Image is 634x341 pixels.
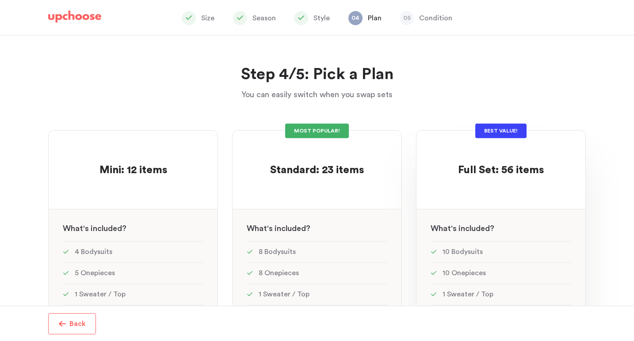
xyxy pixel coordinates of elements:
[490,224,494,232] span: ?
[140,88,494,101] p: You can easily switch when you swap sets
[247,305,387,326] li: 2 Pants
[201,13,214,23] p: Size
[63,224,71,232] span: W
[247,241,387,262] li: 8 Bodysuits
[475,124,527,138] div: BEST VALUE!
[368,13,382,23] p: Plan
[431,284,571,305] li: 1 Sweater / Top
[458,165,544,175] span: Full Set: 56 items
[247,284,387,305] li: 1 Sweater / Top
[48,11,101,23] img: UpChoose
[431,241,571,262] li: 10 Bodysuits
[233,209,401,241] div: hat's included
[63,284,203,305] li: 1 Sweater / Top
[431,224,439,232] span: W
[122,224,126,232] span: ?
[306,224,310,232] span: ?
[252,13,276,23] p: Season
[419,13,452,23] p: Condition
[69,318,86,329] p: Back
[247,224,255,232] span: W
[49,209,218,241] div: hat's included
[431,262,571,284] li: 10 Onepieces
[99,165,167,175] span: Mini: 12 items
[140,64,494,85] h2: Step 4/5: Pick a Plan
[63,262,203,284] li: 5 Onepieces
[431,305,571,326] li: 2 Pants
[313,13,330,23] p: Style
[416,209,585,241] div: hat's included
[48,313,96,334] button: Back
[247,262,387,284] li: 8 Onepieces
[63,305,203,326] li: 2 Pants
[270,165,364,175] span: Standard: 23 items
[400,11,414,25] span: 05
[348,11,363,25] span: 04
[63,241,203,262] li: 4 Bodysuits
[48,11,101,27] a: UpChoose
[285,124,349,138] div: MOST POPULAR!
